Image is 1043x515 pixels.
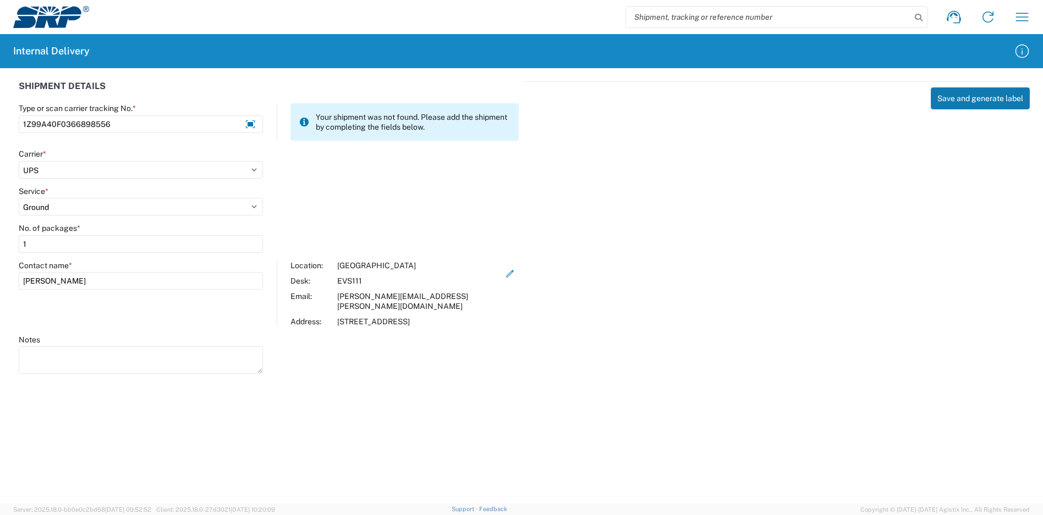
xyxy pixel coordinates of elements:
[19,149,46,159] label: Carrier
[337,317,502,326] div: [STREET_ADDRESS]
[230,506,275,513] span: [DATE] 10:20:09
[337,291,502,311] div: [PERSON_NAME][EMAIL_ADDRESS][PERSON_NAME][DOMAIN_NAME]
[452,506,479,512] a: Support
[19,261,72,270] label: Contact name
[337,261,502,270] div: [GEOGRAPHIC_DATA]
[479,506,507,512] a: Feedback
[626,7,911,27] input: Shipment, tracking or reference number
[156,506,275,513] span: Client: 2025.18.0-27d3021
[19,103,136,113] label: Type or scan carrier tracking No.
[290,276,332,286] div: Desk:
[19,186,48,196] label: Service
[290,291,332,311] div: Email:
[105,506,151,513] span: [DATE] 09:52:52
[13,506,151,513] span: Server: 2025.18.0-bb0e0c2bd68
[13,45,90,58] h2: Internal Delivery
[290,317,332,326] div: Address:
[19,223,80,233] label: No. of packages
[337,276,502,286] div: EVS111
[860,505,1030,514] span: Copyright © [DATE]-[DATE] Agistix Inc., All Rights Reserved
[13,6,89,28] img: srp
[931,87,1030,109] button: Save and generate label
[19,335,40,345] label: Notes
[316,112,510,132] span: Your shipment was not found. Please add the shipment by completing the fields below.
[19,81,519,103] div: SHIPMENT DETAILS
[290,261,332,270] div: Location:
